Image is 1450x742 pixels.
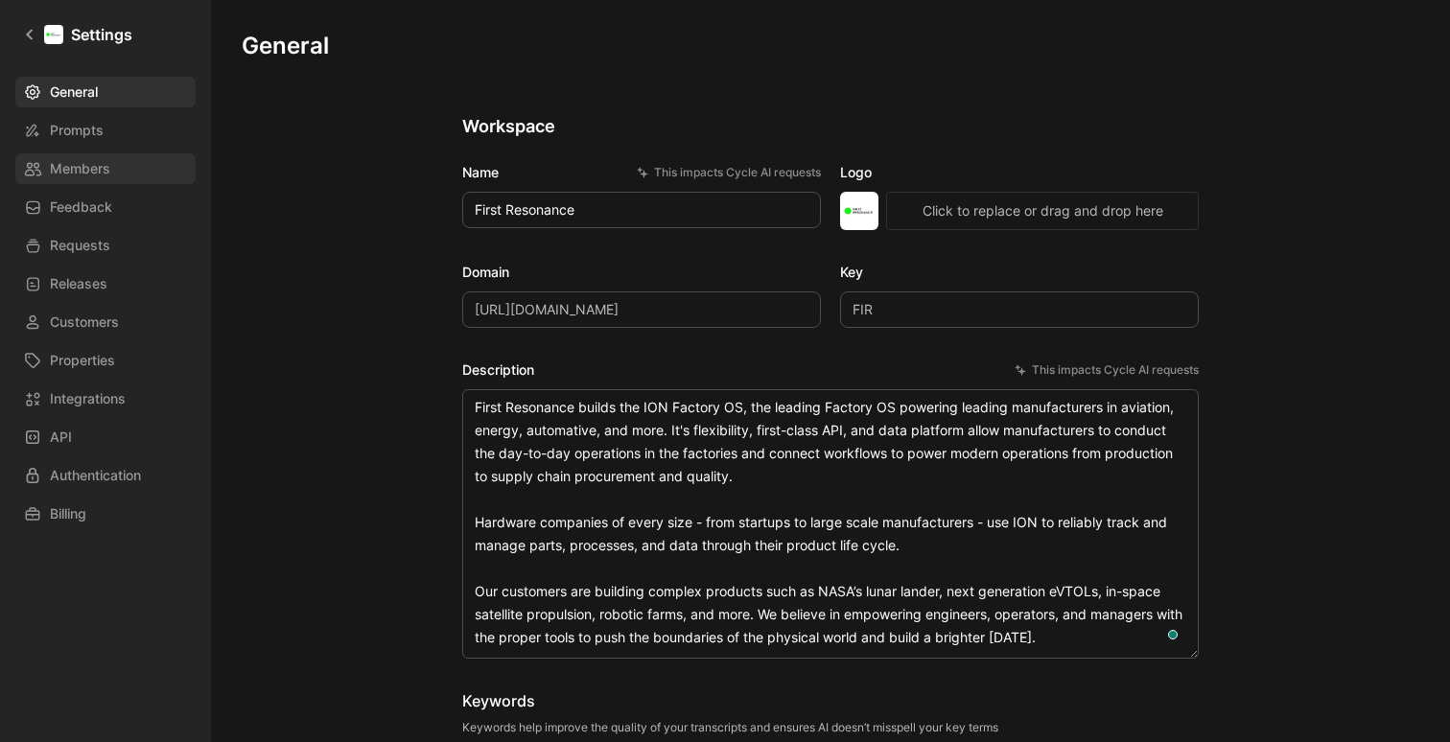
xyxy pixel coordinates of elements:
label: Description [462,359,1199,382]
a: Releases [15,268,196,299]
span: Properties [50,349,115,372]
input: Some placeholder [462,291,821,328]
a: Integrations [15,383,196,414]
a: Customers [15,307,196,337]
label: Logo [840,161,1199,184]
img: logo [840,192,878,230]
label: Key [840,261,1199,284]
a: Properties [15,345,196,376]
a: Members [15,153,196,184]
span: Billing [50,502,86,525]
span: Releases [50,272,107,295]
a: Requests [15,230,196,261]
a: Feedback [15,192,196,222]
span: Authentication [50,464,141,487]
h2: Workspace [462,115,1199,138]
a: Prompts [15,115,196,146]
div: Keywords [462,689,998,712]
a: General [15,77,196,107]
div: Keywords help improve the quality of your transcripts and ensures AI doesn’t misspell your key terms [462,720,998,735]
a: API [15,422,196,452]
button: Click to replace or drag and drop here [886,192,1199,230]
span: Feedback [50,196,112,219]
span: Integrations [50,387,126,410]
div: This impacts Cycle AI requests [637,163,821,182]
a: Settings [15,15,140,54]
span: Prompts [50,119,104,142]
h1: General [242,31,329,61]
label: Name [462,161,821,184]
span: API [50,426,72,449]
span: Members [50,157,110,180]
span: Customers [50,311,119,334]
textarea: To enrich screen reader interactions, please activate Accessibility in Grammarly extension settings [462,389,1199,659]
h1: Settings [71,23,132,46]
label: Domain [462,261,821,284]
div: This impacts Cycle AI requests [1015,360,1199,380]
span: General [50,81,98,104]
span: Requests [50,234,110,257]
a: Authentication [15,460,196,491]
a: Billing [15,499,196,529]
